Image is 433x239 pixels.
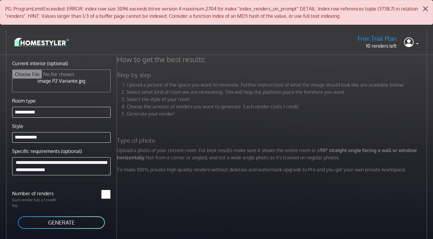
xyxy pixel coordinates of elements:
button: GENERATE [17,216,105,229]
strong: 90° straight angle facing a wall or window horizontally. [117,147,417,161]
li: Choose the amount of renders you want to generate. Each render costs 1 credit. [127,103,428,110]
h5: Type of photo [113,137,432,144]
img: logo-3de290ba35641baa71223ecac5eacb59cb85b4c7fdf211dc9aaecaaee71ea2f8.svg [15,37,69,47]
h5: Free Trial Plan [358,35,397,42]
label: Number of renders [8,190,61,197]
label: Specific requirements (optional) [12,148,82,155]
p: Upload a photo of your current room. For best results make sure it shows the entire room in a Not... [113,147,432,161]
button: Close [418,0,433,17]
h5: Step by step [113,71,432,79]
p: 10 renders left [358,42,397,49]
li: Upload a picture of the space you want to renovate. Further instructions of what the image should... [127,81,428,88]
label: Current interior (optional) [12,60,68,67]
label: Room type [12,97,36,104]
li: Select what kind of room we are renovating. This will help the platform place the furniture you w... [127,88,428,96]
p: To make 100% private high quality renders without deletion and watermark upgrade to Pro and you g... [113,166,432,173]
h4: How to get the best results: [113,55,432,64]
label: Style [12,123,23,130]
li: Generate your render! [127,110,428,117]
li: Select the style of your room. [127,96,428,103]
p: Each render has a 1 credit fee [8,197,61,209]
